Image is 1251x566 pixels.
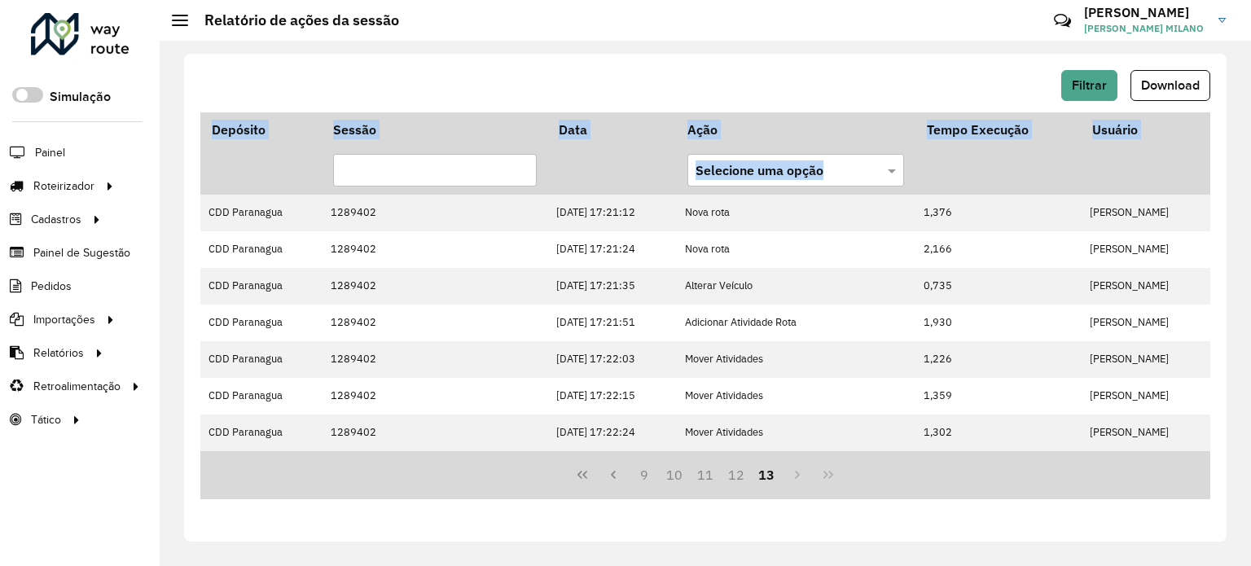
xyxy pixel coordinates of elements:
[200,415,322,451] td: CDD Paranagua
[322,268,547,305] td: 1289402
[915,415,1082,451] td: 1,302
[1130,70,1210,101] button: Download
[915,341,1082,378] td: 1,226
[322,415,547,451] td: 1289402
[721,459,752,490] button: 12
[31,411,61,428] span: Tático
[50,87,111,107] label: Simulação
[1082,305,1210,341] td: [PERSON_NAME]
[676,378,915,415] td: Mover Atividades
[1082,341,1210,378] td: [PERSON_NAME]
[200,341,322,378] td: CDD Paranagua
[915,268,1082,305] td: 0,735
[33,311,95,328] span: Importações
[35,144,65,161] span: Painel
[1084,21,1206,36] span: [PERSON_NAME] MILANO
[676,341,915,378] td: Mover Atividades
[548,305,677,341] td: [DATE] 17:21:51
[676,231,915,268] td: Nova rota
[676,305,915,341] td: Adicionar Atividade Rota
[1082,415,1210,451] td: [PERSON_NAME]
[200,268,322,305] td: CDD Paranagua
[598,459,629,490] button: Previous Page
[1082,112,1210,147] th: Usuário
[676,112,915,147] th: Ação
[915,305,1082,341] td: 1,930
[1045,3,1080,38] a: Contato Rápido
[690,459,721,490] button: 11
[31,278,72,295] span: Pedidos
[33,378,121,395] span: Retroalimentação
[548,195,677,231] td: [DATE] 17:21:12
[33,344,84,362] span: Relatórios
[752,459,783,490] button: 13
[33,178,94,195] span: Roteirizador
[659,459,690,490] button: 10
[1084,5,1206,20] h3: [PERSON_NAME]
[629,459,660,490] button: 9
[322,341,547,378] td: 1289402
[1061,70,1117,101] button: Filtrar
[915,195,1082,231] td: 1,376
[676,268,915,305] td: Alterar Veículo
[1072,78,1107,92] span: Filtrar
[1082,231,1210,268] td: [PERSON_NAME]
[548,268,677,305] td: [DATE] 17:21:35
[322,231,547,268] td: 1289402
[322,378,547,415] td: 1289402
[548,112,677,147] th: Data
[322,305,547,341] td: 1289402
[548,415,677,451] td: [DATE] 17:22:24
[322,112,547,147] th: Sessão
[33,244,130,261] span: Painel de Sugestão
[31,211,81,228] span: Cadastros
[567,459,598,490] button: First Page
[915,112,1082,147] th: Tempo Execução
[548,231,677,268] td: [DATE] 17:21:24
[200,195,322,231] td: CDD Paranagua
[200,112,322,147] th: Depósito
[200,305,322,341] td: CDD Paranagua
[200,231,322,268] td: CDD Paranagua
[1082,195,1210,231] td: [PERSON_NAME]
[676,415,915,451] td: Mover Atividades
[548,378,677,415] td: [DATE] 17:22:15
[1082,378,1210,415] td: [PERSON_NAME]
[200,378,322,415] td: CDD Paranagua
[915,231,1082,268] td: 2,166
[1082,268,1210,305] td: [PERSON_NAME]
[676,195,915,231] td: Nova rota
[1141,78,1200,92] span: Download
[915,378,1082,415] td: 1,359
[188,11,399,29] h2: Relatório de ações da sessão
[548,341,677,378] td: [DATE] 17:22:03
[322,195,547,231] td: 1289402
